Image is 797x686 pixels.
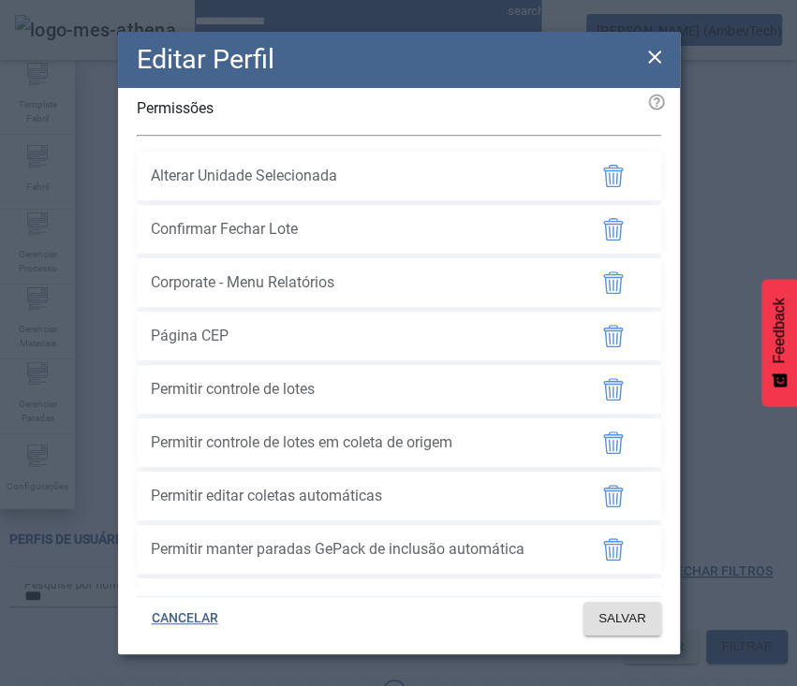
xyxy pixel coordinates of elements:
button: SALVAR [583,602,661,635]
span: CANCELAR [152,609,218,628]
button: CANCELAR [137,602,233,635]
span: Permitir manter paradas GePack de inclusão automática [151,538,572,561]
span: SALVAR [598,609,646,628]
span: Permitir controle de lotes em coleta de origem [151,431,572,454]
span: Feedback [771,298,788,363]
span: Permitir controle de lotes [151,378,572,401]
p: Permissões [137,97,661,120]
span: Alterar Unidade Selecionada [151,165,572,187]
span: Corporate - Menu Relatórios [151,271,572,294]
span: Página CEP [151,325,572,347]
span: Permitir editar coletas automáticas [151,485,572,507]
span: Confirmar Fechar Lote [151,218,572,241]
button: Feedback - Mostrar pesquisa [761,279,797,406]
h2: Editar Perfil [137,39,274,80]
